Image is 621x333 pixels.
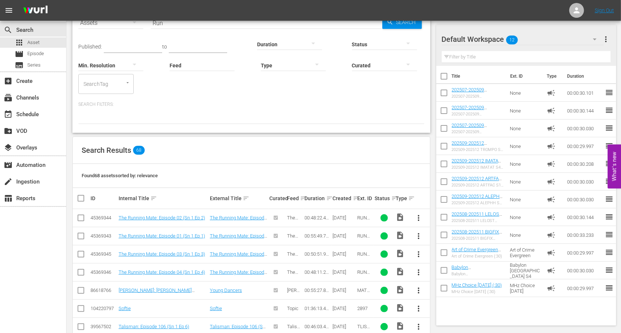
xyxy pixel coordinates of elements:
span: reorder [605,141,614,150]
a: The Running Mate: Episode 03 (Sn 1 Ep 3) [119,251,205,257]
span: MATTEO_C_06005 [357,287,372,304]
div: Status [375,194,394,203]
div: ID [91,195,116,201]
td: 00:00:29.997 [564,137,605,155]
span: layers [4,143,13,152]
span: more_vert [414,268,423,277]
a: MHz Choice [DATE] (:30) [452,282,502,288]
span: The Running Mate [287,269,301,286]
span: reorder [605,248,614,257]
div: Art of Crime Evergreen (:30) [452,254,504,259]
span: more_vert [414,232,423,240]
a: Art of Crime Evergreen (:30) [452,247,501,258]
td: None [507,173,544,191]
td: 00:00:29.997 [564,279,605,297]
div: Ext. ID [357,195,373,201]
td: 00:00:30.101 [564,84,605,102]
button: Open [124,79,131,86]
div: MHz Choice [DATE] (:30) [452,289,502,294]
span: Video [396,303,405,312]
a: Softie [119,306,131,311]
button: more_vert [410,209,427,227]
span: reorder [605,159,614,168]
td: 00:00:30.208 [564,155,605,173]
div: 00:48:22.485 [305,215,331,221]
span: Ad [547,88,556,97]
div: [DATE] [333,306,355,311]
td: None [507,137,544,155]
div: 104220797 [91,306,116,311]
span: sort [150,195,157,202]
td: None [507,84,544,102]
a: The Running Mate: Episode 02 (Sn 1 Ep 2) [119,215,205,221]
a: Young Dancers [210,287,242,293]
span: reorder [605,88,614,97]
div: [DATE] [333,324,355,329]
span: to [162,44,167,50]
span: Published: [78,44,102,50]
span: Ad [547,213,556,222]
a: The Running Mate: Episode 03 (Sn 1 Ep 3) [210,251,267,262]
div: 202509-202512 IMATAT S4 ad [452,165,504,170]
div: 00:48:11.286 [305,269,331,275]
th: Ext. ID [506,66,543,87]
td: 00:00:33.233 [564,226,605,244]
td: None [507,191,544,208]
span: more_vert [414,213,423,222]
span: Video [396,267,405,276]
div: [DATE] [333,251,355,257]
td: None [507,208,544,226]
td: 00:00:30.144 [564,102,605,120]
span: Episode [27,50,44,57]
div: Internal Title [119,194,208,203]
span: Ad [547,159,556,168]
button: Search [382,16,422,29]
a: Softie [210,306,222,311]
p: Search Filters: [78,101,424,108]
span: Ad [547,231,556,239]
a: 202508-202511 LELOST S1_ad [452,211,502,222]
span: sort [353,195,359,202]
span: Ad [547,195,556,204]
button: more_vert [410,245,427,263]
div: 45369346 [91,269,116,275]
th: Duration [563,66,607,87]
span: 68 [133,146,145,155]
span: Topic [287,306,298,311]
span: reorder [605,266,614,275]
span: reorder [605,106,614,115]
a: The Running Mate: Episode 04 (Sn 1 Ep 4) [119,269,205,275]
div: 45369343 [91,233,116,239]
span: more_vert [414,250,423,259]
div: 202508-202511 BIGFIX S1_ad [452,236,504,241]
div: 202509-202512 TROMPO S1 ad [452,147,504,152]
button: more_vert [410,263,427,281]
span: Automation [4,161,13,169]
td: 00:00:30.030 [564,262,605,279]
span: 2897 [357,306,368,311]
span: Search [393,16,422,29]
span: sort [300,195,307,202]
span: Series [15,61,24,70]
span: reorder [605,177,614,186]
span: Found 68 assets sorted by: relevance [82,173,158,178]
span: more_vert [414,304,423,313]
td: 00:00:30.144 [564,208,605,226]
span: Ad [547,106,556,115]
span: Video [396,322,405,330]
span: Episode [15,50,24,58]
div: 202509-202512 ALEPHH S1 ad [452,201,504,205]
span: 12 [506,32,518,48]
span: Ingestion [4,177,13,186]
td: 00:00:29.997 [564,244,605,262]
span: Search [4,26,13,34]
span: Channels [4,93,13,102]
span: Video [396,213,405,222]
div: 202509-202512 ARTFAC S1 ad [452,183,504,188]
span: Asset [15,38,24,47]
td: Art of Crime Evergreen [507,244,544,262]
td: None [507,155,544,173]
div: Curated [270,195,285,201]
div: [DATE] [333,287,355,293]
a: Babylon [GEOGRAPHIC_DATA] S4 (:30) [452,265,503,281]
